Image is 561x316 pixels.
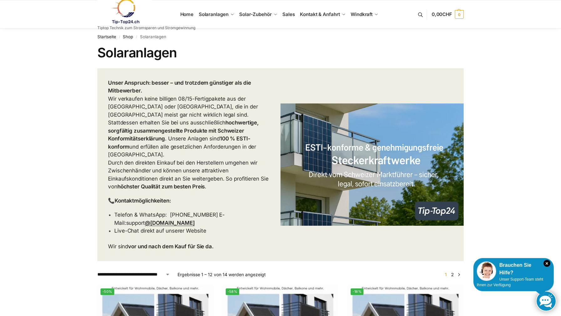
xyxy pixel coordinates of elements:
[477,277,543,287] span: Unser Support-Team steht Ihnen zur Verfügung
[237,0,280,29] a: Solar-Zubehör
[114,211,270,227] p: Telefon & WhatsApp: [PHONE_NUMBER] E-Mail:support
[300,11,340,17] span: Kontakt & Anfahrt
[280,0,297,29] a: Sales
[145,220,195,226] a: @[DOMAIN_NAME]
[115,197,171,204] strong: Kontaktmöglichkeiten:
[282,11,295,17] span: Sales
[199,11,229,17] span: Solaranlagen
[178,271,266,278] p: Ergebnisse 1 – 12 von 14 werden angezeigt
[108,80,251,94] strong: Unser Anspruch: besser – und trotzdem günstiger als die Mitbewerber.
[114,227,270,235] p: Live-Chat direkt auf unserer Website
[441,271,464,278] nav: Produkt-Seitennummerierung
[133,34,140,39] span: /
[108,119,259,142] strong: hochwertige, sorgfältig zusammengestellte Produkte mit Schweizer Konformitätserklärung
[443,272,448,277] span: Seite 1
[348,0,381,29] a: Windkraft
[477,261,496,281] img: Customer service
[297,0,348,29] a: Kontakt & Anfahrt
[432,5,464,24] a: 0,00CHF 0
[116,34,123,39] span: /
[432,11,452,17] span: 0,00
[239,11,272,17] span: Solar-Zubehör
[457,271,461,278] a: →
[123,34,133,39] a: Shop
[108,197,270,205] p: 📞
[117,183,205,190] strong: höchster Qualität zum besten Preis
[455,10,464,19] span: 0
[97,45,464,61] h1: Solaranlagen
[97,29,464,45] nav: Breadcrumb
[543,260,550,267] i: Schließen
[97,26,195,30] p: Tiptop Technik zum Stromsparen und Stromgewinnung
[280,103,464,226] img: ESTI-konforme & genehmigungsfreie Steckerkraftwerke – Direkt vom Schweizer Marktführer“
[97,271,170,278] select: Shop-Reihenfolge
[351,11,373,17] span: Windkraft
[108,135,250,150] strong: 100 % ESTI-konform
[97,34,116,39] a: Startseite
[128,243,214,250] strong: vor und nach dem Kauf für Sie da.
[108,243,270,251] p: Wir sind
[108,79,270,191] p: Wir verkaufen keine billigen 08/15-Fertigpakete aus der [GEOGRAPHIC_DATA] oder [GEOGRAPHIC_DATA],...
[196,0,236,29] a: Solaranlagen
[450,272,455,277] a: Seite 2
[477,261,550,276] div: Brauchen Sie Hilfe?
[442,11,452,17] span: CHF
